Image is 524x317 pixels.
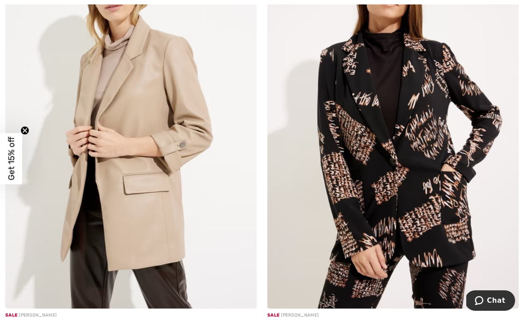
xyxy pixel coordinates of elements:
[466,290,515,313] iframe: Opens a widget where you can chat to one of our agents
[20,126,29,135] button: Close teaser
[6,137,16,181] span: Get 15% off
